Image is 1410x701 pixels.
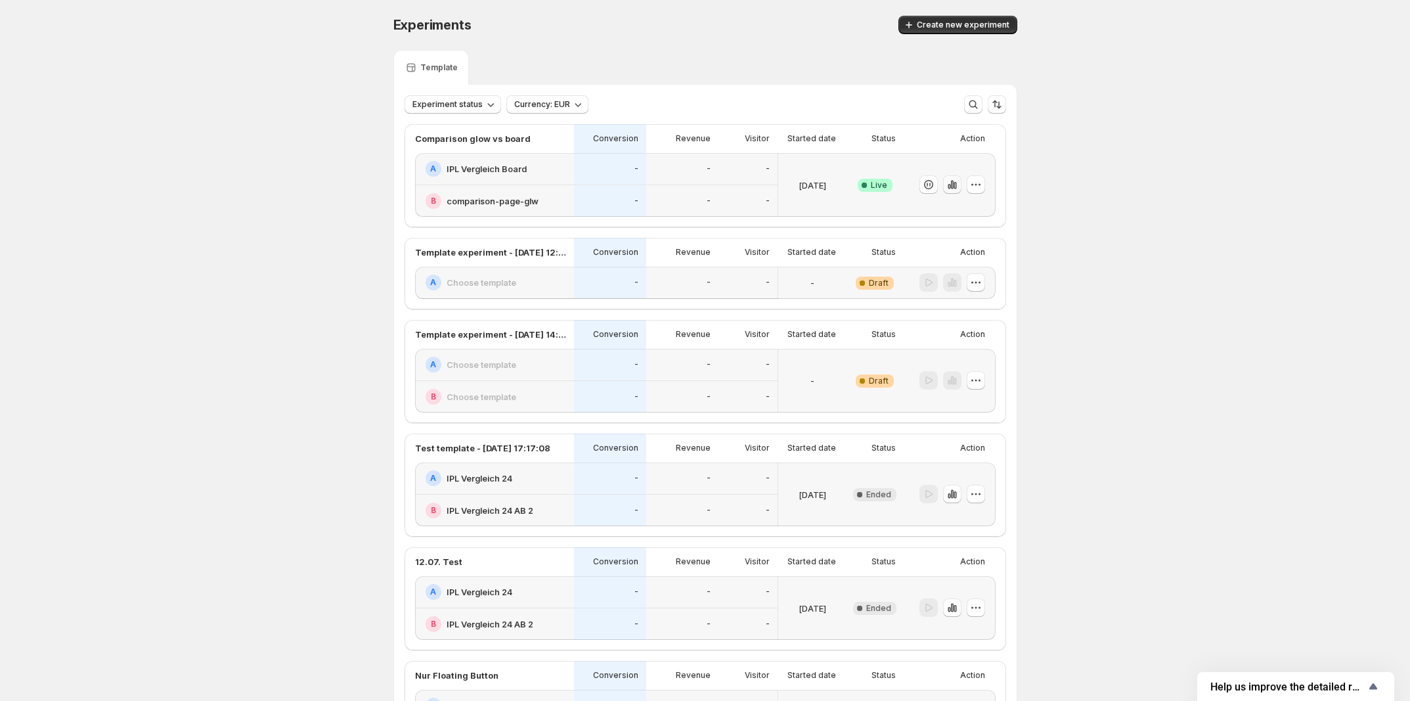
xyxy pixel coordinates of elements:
[871,443,896,453] p: Status
[420,62,458,73] p: Template
[447,618,533,631] h2: IPL Vergleich 24 AB 2
[898,16,1017,34] button: Create new experiment
[810,277,814,290] p: -
[412,99,483,110] span: Experiment status
[430,359,436,370] h2: A
[707,473,711,484] p: -
[871,247,896,258] p: Status
[447,585,512,599] h2: IPL Vergleich 24
[593,443,638,453] p: Conversion
[1210,679,1381,694] button: Show survey - Help us improve the detailed report for A/B campaigns
[447,390,516,403] h2: Choose template
[766,587,770,597] p: -
[676,556,711,567] p: Revenue
[766,164,770,174] p: -
[676,247,711,258] p: Revenue
[447,162,527,175] h2: IPL Vergleich Board
[871,670,896,681] p: Status
[766,392,770,402] p: -
[707,164,711,174] p: -
[707,505,711,516] p: -
[787,556,836,567] p: Started date
[988,95,1006,114] button: Sort the results
[960,443,985,453] p: Action
[745,556,770,567] p: Visitor
[415,246,566,259] p: Template experiment - [DATE] 12:54:11
[810,374,814,388] p: -
[1210,681,1365,693] span: Help us improve the detailed report for A/B campaigns
[787,133,836,144] p: Started date
[799,602,826,615] p: [DATE]
[431,196,436,206] h2: B
[593,556,638,567] p: Conversion
[405,95,501,114] button: Experiment status
[787,670,836,681] p: Started date
[447,276,516,289] h2: Choose template
[745,329,770,340] p: Visitor
[415,669,498,682] p: Nur Floating Button
[415,132,531,145] p: Comparison glow vs board
[960,133,985,144] p: Action
[871,329,896,340] p: Status
[430,277,436,288] h2: A
[430,164,436,174] h2: A
[766,473,770,484] p: -
[866,489,891,500] span: Ended
[415,441,550,455] p: Test template - [DATE] 17:17:08
[707,619,711,629] p: -
[766,619,770,629] p: -
[869,376,889,386] span: Draft
[634,359,638,370] p: -
[960,670,985,681] p: Action
[745,443,770,453] p: Visitor
[745,670,770,681] p: Visitor
[393,17,472,33] span: Experiments
[745,247,770,258] p: Visitor
[766,359,770,370] p: -
[430,473,436,484] h2: A
[787,329,836,340] p: Started date
[415,555,462,568] p: 12.07. Test
[766,277,770,288] p: -
[634,164,638,174] p: -
[634,473,638,484] p: -
[917,20,1009,30] span: Create new experiment
[634,619,638,629] p: -
[676,670,711,681] p: Revenue
[799,179,826,192] p: [DATE]
[871,180,887,191] span: Live
[634,196,638,206] p: -
[634,587,638,597] p: -
[960,247,985,258] p: Action
[676,443,711,453] p: Revenue
[447,504,533,517] h2: IPL Vergleich 24 AB 2
[593,670,638,681] p: Conversion
[447,472,512,485] h2: IPL Vergleich 24
[430,587,436,597] h2: A
[634,505,638,516] p: -
[960,556,985,567] p: Action
[871,133,896,144] p: Status
[707,359,711,370] p: -
[431,392,436,402] h2: B
[431,505,436,516] h2: B
[869,278,889,288] span: Draft
[447,194,539,208] h2: comparison-page-glw
[634,392,638,402] p: -
[707,196,711,206] p: -
[866,603,891,614] span: Ended
[766,196,770,206] p: -
[766,505,770,516] p: -
[871,556,896,567] p: Status
[514,99,570,110] span: Currency: EUR
[506,95,588,114] button: Currency: EUR
[707,587,711,597] p: -
[593,247,638,258] p: Conversion
[431,619,436,629] h2: B
[676,329,711,340] p: Revenue
[707,392,711,402] p: -
[799,488,826,501] p: [DATE]
[676,133,711,144] p: Revenue
[634,277,638,288] p: -
[447,358,516,371] h2: Choose template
